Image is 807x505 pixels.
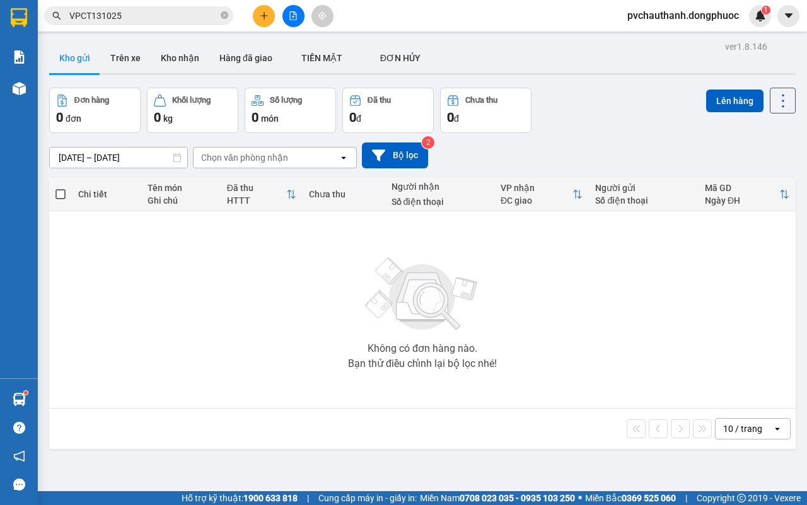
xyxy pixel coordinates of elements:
span: 0 [154,110,161,125]
div: Tên món [148,183,214,193]
th: Toggle SortBy [221,178,303,211]
div: Khối lượng [172,96,211,105]
span: caret-down [783,10,794,21]
div: ver 1.8.146 [725,40,767,54]
span: aim [318,11,327,20]
div: Số lượng [270,96,302,105]
div: 10 / trang [723,422,762,435]
span: Miền Nam [420,491,575,505]
img: solution-icon [13,50,26,64]
svg: open [772,424,782,434]
span: Hỗ trợ kỹ thuật: [182,491,298,505]
span: đ [454,113,459,124]
button: Trên xe [100,43,151,73]
button: Kho gửi [49,43,100,73]
div: Chi tiết [78,189,135,199]
span: plus [260,11,269,20]
span: Cung cấp máy in - giấy in: [318,491,417,505]
div: Không có đơn hàng nào. [368,344,477,354]
span: đơn [66,113,81,124]
span: 0 [447,110,454,125]
sup: 1 [24,391,28,395]
div: Số điện thoại [392,197,488,207]
div: Ghi chú [148,195,214,206]
strong: 0708 023 035 - 0935 103 250 [460,493,575,503]
span: ĐƠN HỦY [380,53,421,63]
span: pvchauthanh.dongphuoc [617,8,749,23]
span: file-add [289,11,298,20]
button: plus [253,5,275,27]
span: | [307,491,309,505]
svg: open [339,153,349,163]
span: notification [13,450,25,462]
strong: 0369 525 060 [622,493,676,503]
button: Đã thu0đ [342,88,434,133]
div: Đơn hàng [74,96,109,105]
div: VP nhận [501,183,572,193]
span: message [13,479,25,490]
span: kg [163,113,173,124]
button: Lên hàng [706,90,763,112]
img: warehouse-icon [13,393,26,406]
img: warehouse-icon [13,82,26,95]
div: Mã GD [705,183,779,193]
div: HTTT [227,195,287,206]
button: Số lượng0món [245,88,336,133]
button: Kho nhận [151,43,209,73]
input: Tìm tên, số ĐT hoặc mã đơn [69,9,218,23]
th: Toggle SortBy [699,178,796,211]
button: Hàng đã giao [209,43,282,73]
span: copyright [737,494,746,502]
button: Chưa thu0đ [440,88,531,133]
strong: 1900 633 818 [243,493,298,503]
div: Số điện thoại [595,195,692,206]
button: Khối lượng0kg [147,88,238,133]
span: question-circle [13,422,25,434]
span: món [261,113,279,124]
span: TIỀN MẶT [301,53,342,63]
button: Bộ lọc [362,142,428,168]
div: Người nhận [392,182,488,192]
div: Chưa thu [465,96,497,105]
button: caret-down [777,5,799,27]
div: Ngày ĐH [705,195,779,206]
span: ⚪️ [578,496,582,501]
img: icon-new-feature [755,10,766,21]
span: | [685,491,687,505]
div: Chưa thu [309,189,378,199]
button: Đơn hàng0đơn [49,88,141,133]
sup: 1 [762,6,770,15]
span: Miền Bắc [585,491,676,505]
span: close-circle [221,11,228,19]
img: svg+xml;base64,PHN2ZyBjbGFzcz0ibGlzdC1wbHVnX19zdmciIHhtbG5zPSJodHRwOi8vd3d3LnczLm9yZy8yMDAwL3N2Zy... [359,250,485,339]
input: Select a date range. [50,148,187,168]
div: Đã thu [368,96,391,105]
span: 0 [252,110,258,125]
div: ĐC giao [501,195,572,206]
sup: 2 [422,136,434,149]
span: close-circle [221,10,228,22]
div: Người gửi [595,183,692,193]
img: logo-vxr [11,8,27,27]
div: Chọn văn phòng nhận [201,151,288,164]
th: Toggle SortBy [494,178,589,211]
div: Đã thu [227,183,287,193]
button: aim [311,5,334,27]
span: 0 [56,110,63,125]
span: đ [356,113,361,124]
button: file-add [282,5,305,27]
div: Bạn thử điều chỉnh lại bộ lọc nhé! [348,359,497,369]
span: 1 [763,6,768,15]
span: search [52,11,61,20]
span: 0 [349,110,356,125]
